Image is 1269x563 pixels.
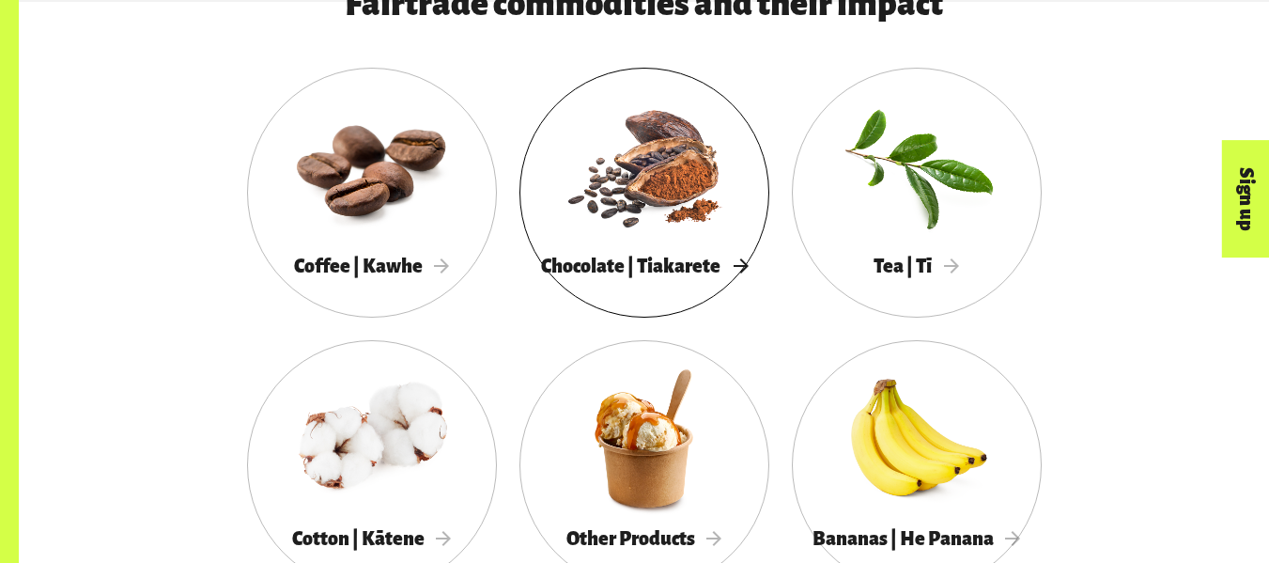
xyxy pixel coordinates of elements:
[519,68,769,318] a: Chocolate | Tiakarete
[247,68,497,318] a: Coffee | Kawhe
[566,528,722,549] span: Other Products
[812,528,1021,549] span: Bananas | He Panana
[541,256,748,276] span: Chocolate | Tiakarete
[294,256,450,276] span: Coffee | Kawhe
[292,528,452,549] span: Cotton | Kātene
[874,256,959,276] span: Tea | Tī
[792,68,1042,318] a: Tea | Tī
